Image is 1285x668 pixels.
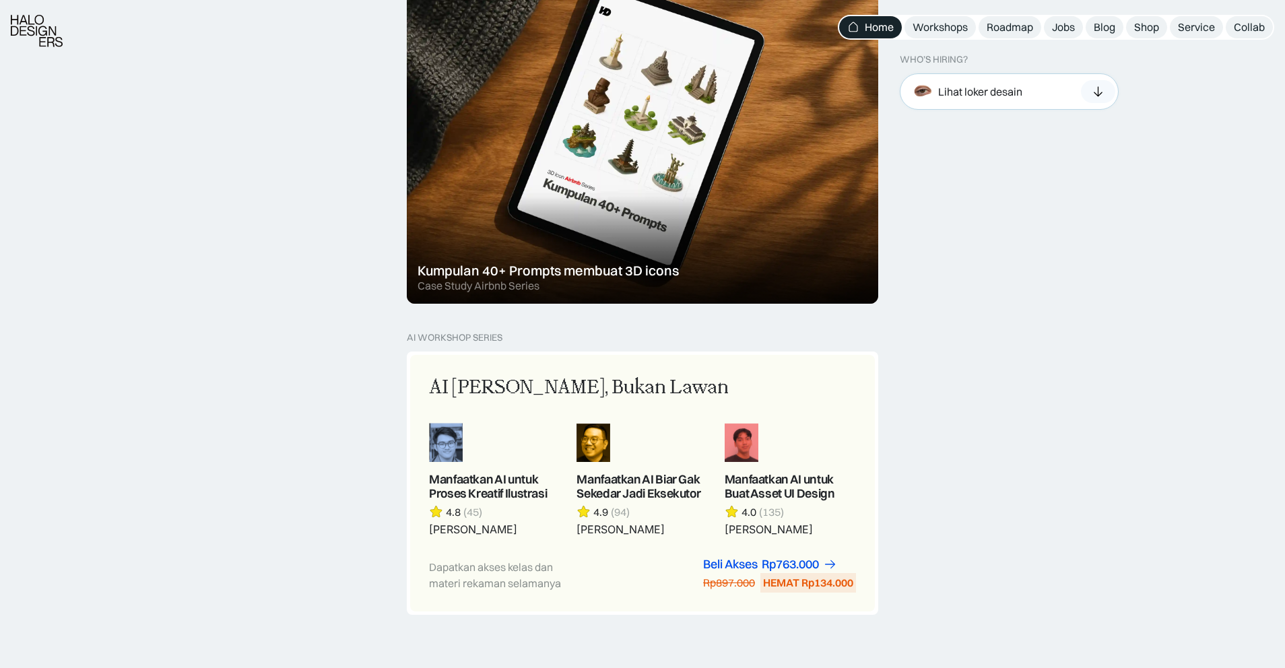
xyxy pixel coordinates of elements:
div: Dapatkan akses kelas dan materi rekaman selamanya [429,559,581,591]
a: Workshops [904,16,976,38]
div: Jobs [1052,20,1075,34]
div: Shop [1134,20,1159,34]
div: Collab [1234,20,1265,34]
a: Collab [1226,16,1273,38]
a: Service [1170,16,1223,38]
a: Blog [1086,16,1123,38]
div: Home [865,20,894,34]
div: AI Workshop Series [407,332,502,343]
div: Rp763.000 [762,558,819,572]
a: Jobs [1044,16,1083,38]
div: Roadmap [987,20,1033,34]
a: Beli AksesRp763.000 [703,558,837,572]
div: AI [PERSON_NAME], Bukan Lawan [429,374,729,402]
a: Home [839,16,902,38]
div: Rp897.000 [703,576,755,590]
div: WHO’S HIRING? [900,54,968,65]
a: Roadmap [979,16,1041,38]
div: Beli Akses [703,558,758,572]
div: Service [1178,20,1215,34]
div: HEMAT Rp134.000 [763,576,853,590]
div: Workshops [913,20,968,34]
a: Shop [1126,16,1167,38]
div: Blog [1094,20,1115,34]
div: Lihat loker desain [938,84,1022,98]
